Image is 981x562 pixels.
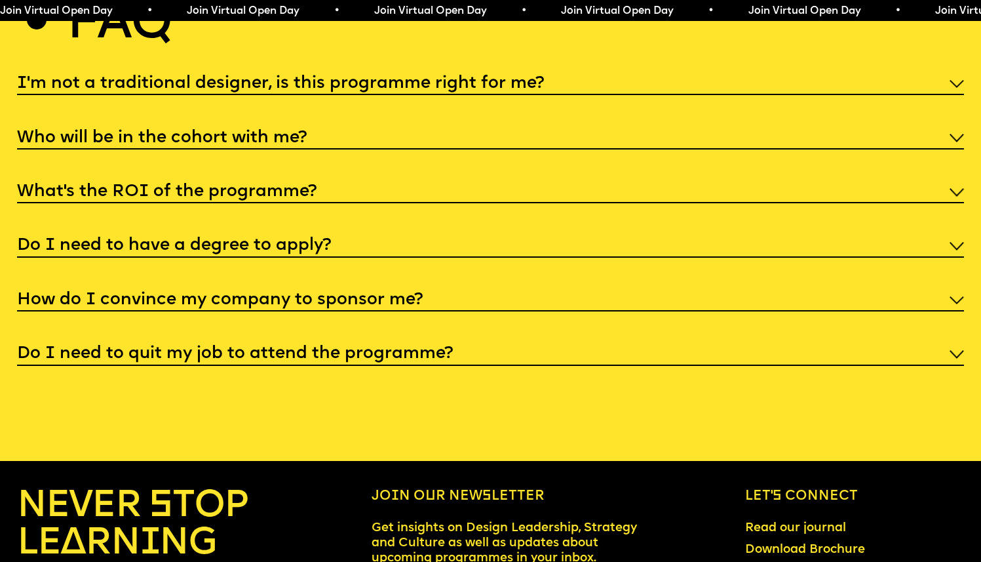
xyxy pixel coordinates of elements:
h2: Faq [67,3,172,47]
h6: Let’s connect [745,489,964,505]
a: Read our journal [739,515,853,543]
span: • [708,6,714,16]
h5: Do I need to quit my job to attend the programme? [17,348,453,361]
h6: Join our newsletter [372,489,644,505]
span: • [521,6,527,16]
h5: Who will be in the cohort with me? [17,132,307,145]
h5: Do I need to have a degree to apply? [17,239,331,252]
span: • [894,6,900,16]
h5: What’s the ROI of the programme? [17,186,317,199]
h5: I'm not a traditional designer, is this programme right for me? [17,77,544,90]
span: • [334,6,339,16]
span: • [147,6,153,16]
h5: How do I convince my company to sponsor me? [17,294,423,307]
